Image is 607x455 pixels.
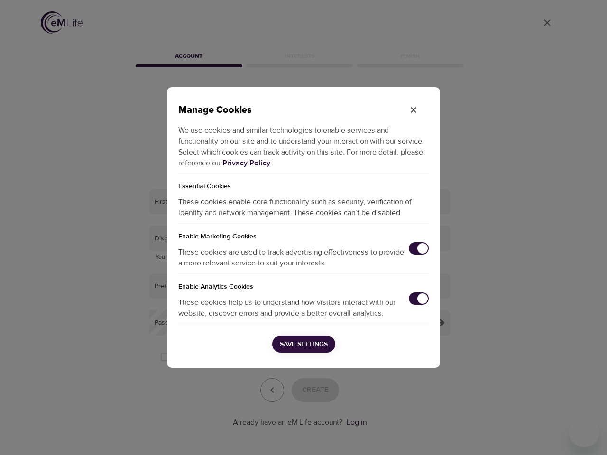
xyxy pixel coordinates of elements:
p: These cookies are used to track advertising effectiveness to provide a more relevant service to s... [178,247,409,269]
h5: Enable Analytics Cookies [178,274,429,292]
span: Save Settings [280,338,328,350]
h5: Enable Marketing Cookies [178,224,429,242]
a: Privacy Policy [222,158,270,168]
p: These cookies enable core functionality such as security, verification of identity and network ma... [178,192,429,223]
button: Save Settings [272,336,335,353]
p: These cookies help us to understand how visitors interact with our website, discover errors and p... [178,297,409,319]
p: We use cookies and similar technologies to enable services and functionality on our site and to u... [178,118,429,173]
p: Manage Cookies [178,102,398,118]
p: Essential Cookies [178,173,429,192]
